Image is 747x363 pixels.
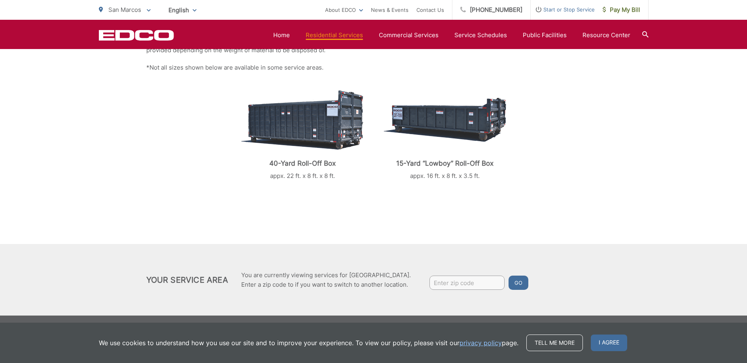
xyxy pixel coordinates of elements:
[241,159,364,167] p: 40-Yard Roll-Off Box
[526,335,583,351] a: Tell me more
[591,335,627,351] span: I agree
[523,30,567,40] a: Public Facilities
[384,98,506,142] img: roll-off-lowboy.png
[379,30,439,40] a: Commercial Services
[582,30,630,40] a: Resource Center
[384,159,506,167] p: 15-Yard “Lowboy” Roll-Off Box
[384,171,506,181] p: appx. 16 ft. x 8 ft. x 3.5 ft.
[108,6,141,13] span: San Marcos
[454,30,507,40] a: Service Schedules
[241,90,363,150] img: roll-off-40-yard.png
[416,5,444,15] a: Contact Us
[273,30,290,40] a: Home
[429,276,505,290] input: Enter zip code
[146,275,228,285] h2: Your Service Area
[371,5,408,15] a: News & Events
[163,3,202,17] span: English
[146,63,601,72] p: *Not all sizes shown below are available in some service areas.
[509,276,528,290] button: Go
[241,171,364,181] p: appx. 22 ft. x 8 ft. x 8 ft.
[241,270,411,289] p: You are currently viewing services for [GEOGRAPHIC_DATA]. Enter a zip code to if you want to swit...
[99,30,174,41] a: EDCD logo. Return to the homepage.
[99,338,518,348] p: We use cookies to understand how you use our site and to improve your experience. To view our pol...
[460,338,502,348] a: privacy policy
[603,5,640,15] span: Pay My Bill
[325,5,363,15] a: About EDCO
[306,30,363,40] a: Residential Services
